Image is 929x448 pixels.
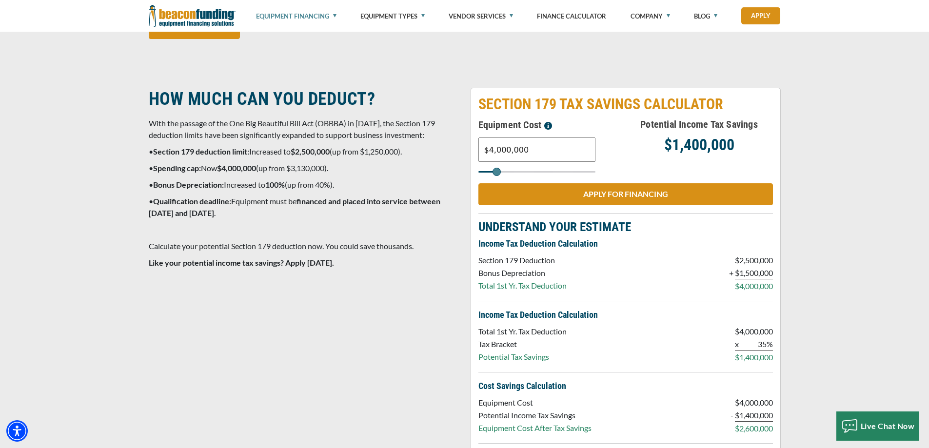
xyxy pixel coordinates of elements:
h5: Equipment Cost [478,117,626,133]
strong: 100% [265,180,285,189]
p: 1,400,000 [739,409,773,422]
p: $ [735,351,739,363]
button: Live Chat Now [836,411,920,441]
p: $ [735,423,739,434]
strong: Spending cap: [153,163,201,173]
input: Text field [478,137,595,162]
p: 4,000,000 [739,280,773,292]
p: • Now (up from $3,130,000). [149,162,459,174]
h2: HOW MUCH CAN YOU DEDUCT? [149,88,459,110]
p: UNDERSTAND YOUR ESTIMATE [478,221,773,233]
p: 4,000,000 [739,326,773,337]
a: APPLY FOR FINANCING [478,183,773,205]
p: 4,000,000 [739,397,773,409]
input: Select range [478,171,595,173]
img: section-179-tooltip [544,122,552,130]
h5: Potential Income Tax Savings [626,117,773,132]
p: 1,400,000 [739,351,773,363]
strong: $2,500,000 [291,147,330,156]
p: $1,400,000 [626,139,773,151]
p: SECTION 179 TAX SAVINGS CALCULATOR [478,96,773,113]
p: $ [735,267,739,279]
p: Income Tax Deduction Calculation [478,309,773,321]
strong: $4,000,000 [217,163,256,173]
p: Section 179 Deduction [478,254,567,266]
p: Tax Bracket [478,338,567,350]
p: Equipment Cost [478,397,592,409]
p: + [729,267,733,279]
strong: Bonus Depreciation: [153,180,224,189]
div: Accessibility Menu [6,420,28,442]
p: Total 1st Yr. Tax Deduction [478,326,567,337]
p: Potential Income Tax Savings [478,409,592,421]
p: $ [735,280,739,292]
p: 35% [739,338,773,351]
button: Please enter a value between $3,000 and $3,000,000 [541,117,555,133]
p: x [735,338,739,351]
strong: Qualification deadline: [153,196,231,206]
p: • Increased to (up from 40%). [149,179,459,191]
p: $ [735,397,739,409]
p: $ [735,409,739,422]
strong: Like your potential income tax savings? Apply [DATE]. [149,258,334,267]
p: 1,500,000 [739,267,773,279]
p: With the passage of the One Big Beautiful Bill Act (OBBBA) in [DATE], the Section 179 deduction l... [149,117,459,141]
p: Total 1st Yr. Tax Deduction [478,280,567,292]
p: Bonus Depreciation [478,267,567,279]
strong: Section 179 deduction limit: [153,147,249,156]
p: • Equipment must be . [149,195,459,219]
p: 2,500,000 [739,254,773,266]
p: - [731,409,733,421]
p: • Increased to (up from $1,250,000). [149,146,459,157]
p: Potential Tax Savings [478,351,567,363]
p: $ [735,254,739,266]
p: Calculate your potential Section 179 deduction now. You could save thousands. [149,240,459,252]
p: $ [735,326,739,337]
p: Income Tax Deduction Calculation [478,238,773,250]
a: Apply [741,7,780,24]
p: 2,600,000 [739,423,773,434]
p: Equipment Cost After Tax Savings [478,422,592,434]
p: Cost Savings Calculation [478,380,773,392]
span: Live Chat Now [861,421,915,430]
